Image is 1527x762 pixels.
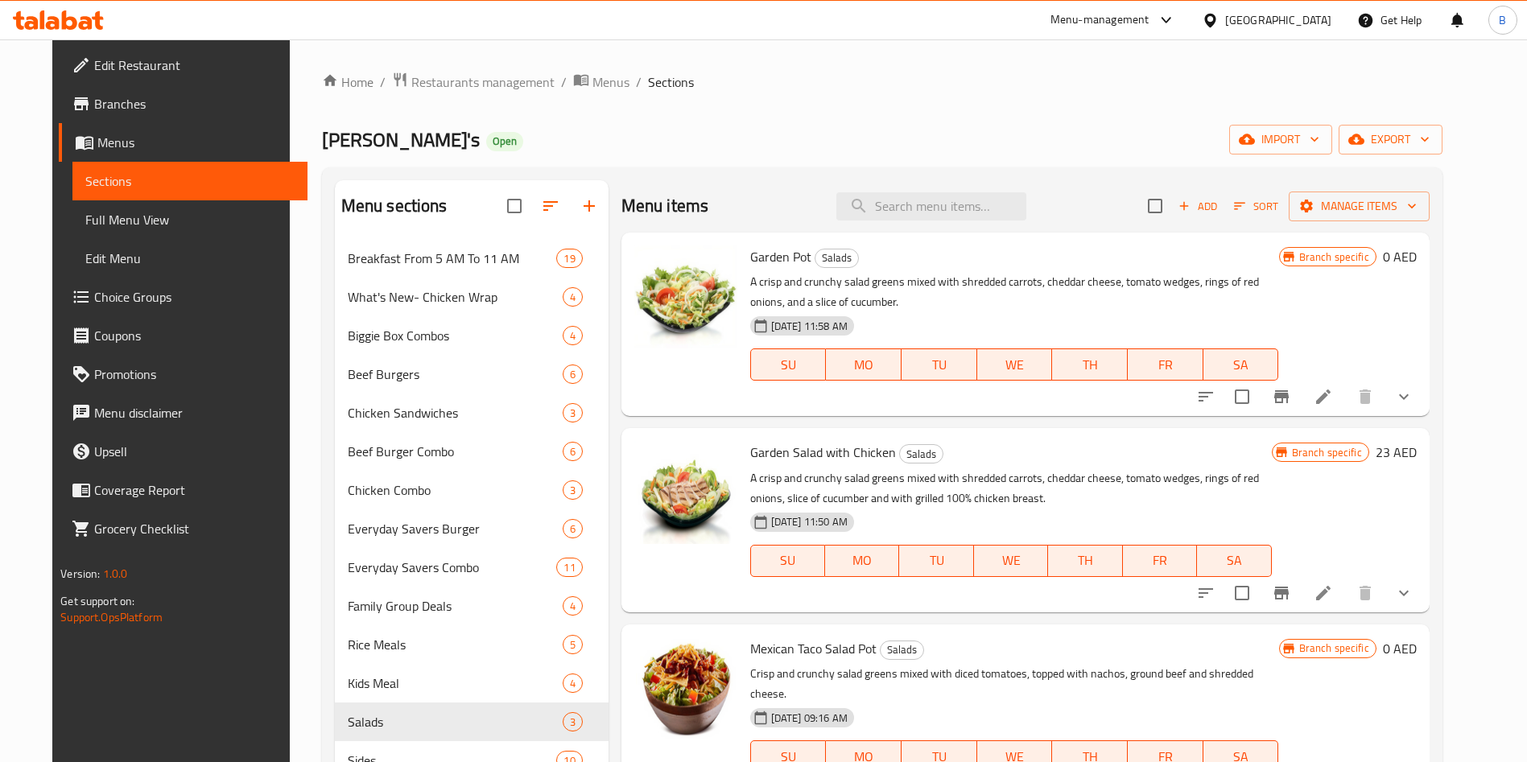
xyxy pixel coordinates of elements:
[1224,194,1289,219] span: Sort items
[836,192,1026,220] input: search
[765,711,854,726] span: [DATE] 09:16 AM
[348,558,557,577] span: Everyday Savers Combo
[1376,441,1417,463] h6: 23 AED
[1123,545,1197,577] button: FR
[72,200,307,239] a: Full Menu View
[59,278,307,316] a: Choice Groups
[765,319,854,334] span: [DATE] 11:58 AM
[1187,377,1225,416] button: sort-choices
[348,480,563,500] div: Chicken Combo
[900,445,943,463] span: Salads
[1054,549,1116,572] span: TH
[322,122,480,158] span: [PERSON_NAME]'s
[1286,445,1368,460] span: Branch specific
[908,353,971,377] span: TU
[832,353,895,377] span: MO
[335,664,609,702] div: Kids Meal4
[984,353,1046,377] span: WE
[335,393,609,432] div: Chicken Sandwiches3
[348,365,563,384] span: Beef Burgers
[1129,549,1191,572] span: FR
[1352,130,1430,150] span: export
[348,403,563,422] span: Chicken Sandwiches
[348,442,563,461] div: Beef Burger Combo
[570,187,609,225] button: Add section
[899,545,973,577] button: TU
[1383,245,1417,268] h6: 0 AED
[335,587,609,625] div: Family Group Deals4
[335,239,609,278] div: Breakfast From 5 AM To 11 AM19
[103,563,128,584] span: 1.0.0
[322,72,1442,93] nav: breadcrumb
[750,440,896,464] span: Garden Salad with Chicken
[1339,125,1442,154] button: export
[59,84,307,123] a: Branches
[757,549,819,572] span: SU
[1262,377,1301,416] button: Branch-specific-item
[563,365,583,384] div: items
[486,134,523,148] span: Open
[1314,387,1333,406] a: Edit menu item
[1385,574,1423,612] button: show more
[563,290,582,305] span: 4
[497,189,531,223] span: Select all sections
[750,636,877,661] span: Mexican Taco Salad Pot
[59,46,307,84] a: Edit Restaurant
[825,545,899,577] button: MO
[348,519,563,538] span: Everyday Savers Burger
[411,72,555,92] span: Restaurants management
[335,355,609,393] div: Beef Burgers6
[636,72,642,92] li: /
[59,471,307,509] a: Coverage Report
[1383,637,1417,660] h6: 0 AED
[94,403,295,422] span: Menu disclaimer
[486,132,523,151] div: Open
[977,348,1053,381] button: WE
[750,664,1279,704] p: Crisp and crunchy salad greens mixed with diced tomatoes, topped with nachos, ground beef and shr...
[980,549,1042,572] span: WE
[335,316,609,355] div: Biggie Box Combos4
[348,596,563,616] span: Family Group Deals
[906,549,967,572] span: TU
[1134,353,1197,377] span: FR
[60,563,100,584] span: Version:
[94,56,295,75] span: Edit Restaurant
[1128,348,1203,381] button: FR
[573,72,629,93] a: Menus
[1242,130,1319,150] span: import
[94,94,295,113] span: Branches
[1234,197,1278,216] span: Sort
[1499,11,1506,29] span: B
[1346,574,1385,612] button: delete
[880,640,924,660] div: Salads
[902,348,977,381] button: TU
[1187,574,1225,612] button: sort-choices
[335,278,609,316] div: What's New- Chicken Wrap4
[832,549,893,572] span: MO
[335,509,609,548] div: Everyday Savers Burger6
[97,133,295,152] span: Menus
[348,326,563,345] span: Biggie Box Combos
[348,249,557,268] span: Breakfast From 5 AM To 11 AM
[634,441,737,544] img: Garden Salad with Chicken
[881,640,923,659] span: Salads
[1293,249,1376,265] span: Branch specific
[563,406,582,421] span: 3
[634,245,737,348] img: Garden Pot
[335,702,609,741] div: Salads3
[1210,353,1273,377] span: SA
[60,591,134,612] span: Get support on:
[563,712,583,731] div: items
[765,514,854,529] span: [DATE] 11:50 AM
[563,596,583,616] div: items
[556,249,582,268] div: items
[563,328,582,344] span: 4
[750,245,811,269] span: Garden Pot
[1197,545,1271,577] button: SA
[348,635,563,654] div: Rice Meals
[899,444,943,463] div: Salads
[750,348,827,381] button: SU
[380,72,386,92] li: /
